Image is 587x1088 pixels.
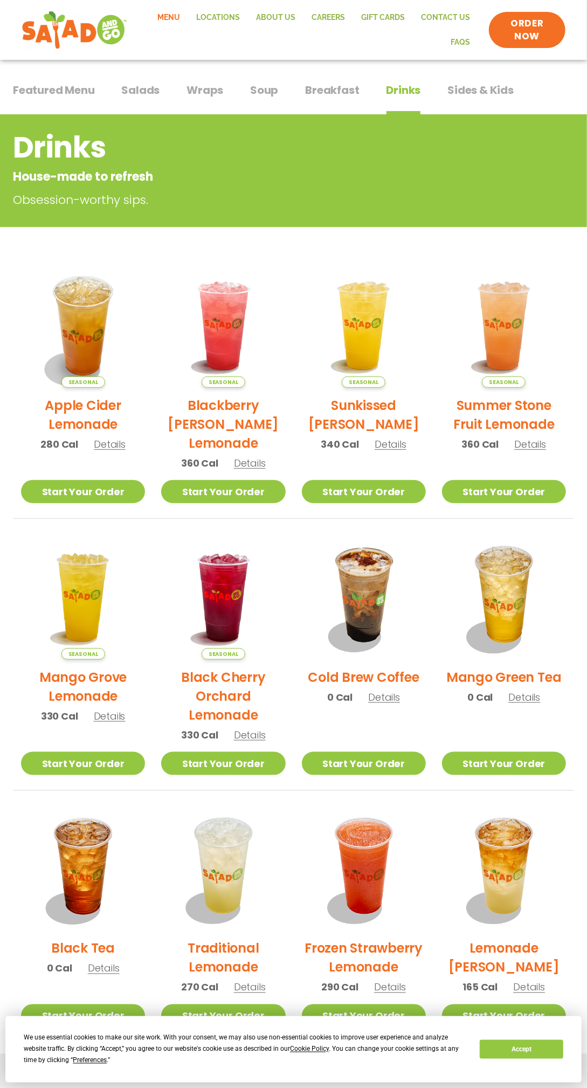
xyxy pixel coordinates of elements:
img: Product photo for Traditional Lemonade [161,807,285,931]
img: Product photo for Sunkissed Yuzu Lemonade [302,264,426,388]
a: Careers [303,5,353,30]
a: Start Your Order [161,1004,285,1028]
span: 360 Cal [181,456,218,470]
a: Start Your Order [302,480,426,503]
span: Sides & Kids [447,82,514,98]
h2: Lemonade [PERSON_NAME] [442,939,566,977]
h2: Mango Green Tea [446,668,561,687]
a: FAQs [443,30,478,55]
span: Seasonal [61,648,105,660]
h2: Apple Cider Lemonade [21,396,145,434]
h2: Mango Grove Lemonade [21,668,145,706]
span: Seasonal [202,648,245,660]
a: About Us [248,5,303,30]
span: 280 Cal [40,437,78,451]
span: Seasonal [342,377,385,388]
img: new-SAG-logo-768×292 [22,9,127,52]
span: 340 Cal [321,437,359,451]
img: Product photo for Lemonade Arnold Palmer [442,807,566,931]
span: Breakfast [305,82,359,98]
a: Start Your Order [442,752,566,775]
span: Wraps [187,82,223,98]
h2: Black Cherry Orchard Lemonade [161,668,285,724]
div: We use essential cookies to make our site work. With your consent, we may also use non-essential ... [24,1032,467,1066]
span: Cookie Policy [290,1045,329,1053]
span: Details [514,437,546,451]
a: Menu [149,5,188,30]
img: Product photo for Frozen Strawberry Lemonade [302,807,426,931]
img: Product photo for Cold Brew Coffee [302,535,426,659]
img: Product photo for Apple Cider Lemonade [21,264,145,388]
span: Details [234,456,266,470]
span: 360 Cal [462,437,499,451]
span: 330 Cal [41,709,78,723]
img: Product photo for Black Tea [21,807,145,931]
img: Product photo for Black Cherry Orchard Lemonade [161,535,285,659]
span: 165 Cal [463,980,498,995]
a: Start Your Order [161,480,285,503]
button: Accept [480,1040,563,1059]
span: 270 Cal [181,980,218,995]
a: Start Your Order [302,752,426,775]
img: Product photo for Mango Green Tea [442,535,566,659]
a: Start Your Order [442,480,566,503]
span: ORDER NOW [500,17,555,43]
span: Details [88,962,120,975]
a: Start Your Order [21,1004,145,1028]
a: Start Your Order [21,480,145,503]
nav: Menu [138,5,478,54]
a: GIFT CARDS [353,5,413,30]
span: Details [509,690,541,704]
span: Soup [250,82,278,98]
a: Locations [188,5,248,30]
span: 0 Cal [47,961,72,976]
h2: Summer Stone Fruit Lemonade [442,396,566,434]
a: Start Your Order [161,752,285,775]
span: Seasonal [61,377,105,388]
a: Start Your Order [302,1004,426,1028]
span: Salads [121,82,160,98]
a: Start Your Order [442,1004,566,1028]
a: Contact Us [413,5,478,30]
span: Details [374,981,406,994]
h2: Cold Brew Coffee [308,668,419,687]
h2: Frozen Strawberry Lemonade [302,939,426,977]
span: Seasonal [482,377,526,388]
span: Details [234,981,266,994]
span: 0 Cal [467,690,493,704]
h2: Sunkissed [PERSON_NAME] [302,396,426,434]
span: Details [513,981,545,994]
a: Start Your Order [21,752,145,775]
a: ORDER NOW [489,12,565,49]
img: Product photo for Blackberry Bramble Lemonade [161,264,285,388]
span: 0 Cal [327,690,353,704]
span: Preferences [73,1057,107,1064]
img: Product photo for Mango Grove Lemonade [21,535,145,659]
span: Details [234,728,266,742]
div: Cookie Consent Prompt [5,1016,582,1083]
span: Drinks [386,82,421,98]
h2: Drinks [13,126,487,169]
span: 330 Cal [181,728,218,742]
span: Featured Menu [13,82,94,98]
div: Tabbed content [13,78,574,115]
img: Product photo for Summer Stone Fruit Lemonade [442,264,566,388]
span: Seasonal [202,377,245,388]
p: House-made to refresh [13,168,487,186]
h2: Black Tea [51,939,115,958]
h2: Blackberry [PERSON_NAME] Lemonade [161,396,285,453]
span: Details [94,709,126,723]
span: Details [94,437,126,451]
span: 290 Cal [321,980,358,995]
span: Details [368,690,400,704]
h2: Traditional Lemonade [161,939,285,977]
span: Details [375,437,406,451]
p: Obsession-worthy sips. [13,191,493,209]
